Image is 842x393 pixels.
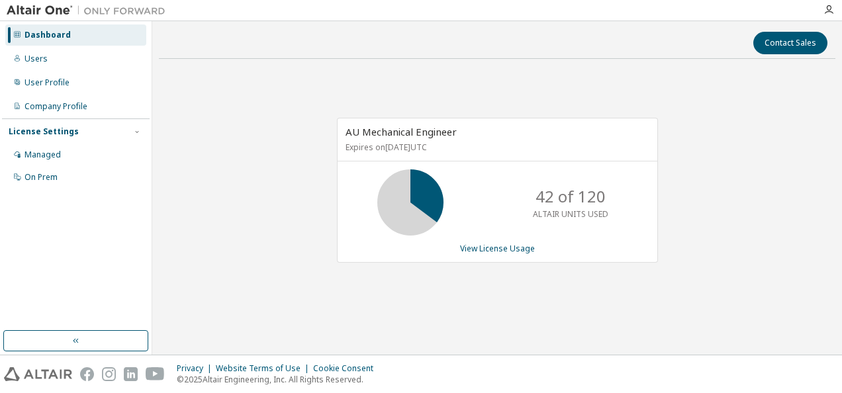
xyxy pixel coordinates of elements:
div: Privacy [177,363,216,374]
p: 42 of 120 [536,185,606,208]
div: On Prem [24,172,58,183]
p: Expires on [DATE] UTC [346,142,646,153]
div: Users [24,54,48,64]
span: AU Mechanical Engineer [346,125,457,138]
img: youtube.svg [146,367,165,381]
button: Contact Sales [753,32,827,54]
p: ALTAIR UNITS USED [533,208,608,220]
img: facebook.svg [80,367,94,381]
p: © 2025 Altair Engineering, Inc. All Rights Reserved. [177,374,381,385]
div: License Settings [9,126,79,137]
img: altair_logo.svg [4,367,72,381]
img: instagram.svg [102,367,116,381]
div: Dashboard [24,30,71,40]
div: Company Profile [24,101,87,112]
a: View License Usage [460,243,535,254]
img: Altair One [7,4,172,17]
img: linkedin.svg [124,367,138,381]
div: User Profile [24,77,70,88]
div: Managed [24,150,61,160]
div: Website Terms of Use [216,363,313,374]
div: Cookie Consent [313,363,381,374]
